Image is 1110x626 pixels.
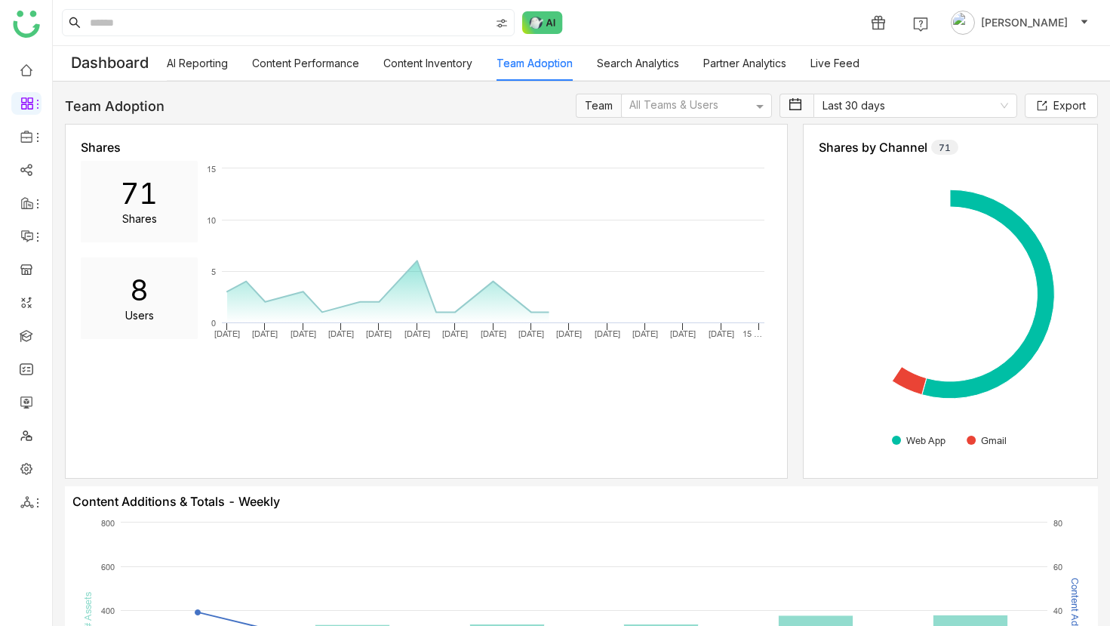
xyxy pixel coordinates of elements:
text: 5 [211,267,216,277]
span: [PERSON_NAME] [981,14,1068,31]
a: Partner Analytics [703,57,786,69]
div: Dashboard [53,46,167,81]
text: [DATE] [291,328,316,339]
text: 600 [101,562,115,572]
text: 80 [1053,518,1062,529]
text: [DATE] [632,328,658,339]
div: Shares [81,140,772,155]
text: 400 [101,606,115,616]
img: search-type.svg [496,17,508,29]
button: Export [1025,94,1098,118]
text: 15 … [743,328,762,339]
text: Gmail [981,434,1007,446]
div: Shares by Channel [819,140,1082,155]
div: 71 [931,140,958,155]
text: [DATE] [556,328,582,339]
nz-select-item: Last 30 days [823,94,1008,117]
span: Team [585,99,613,112]
img: logo [13,11,40,38]
a: Team Adoption [497,57,573,69]
text: [DATE] [252,328,278,339]
text: [DATE] [670,328,696,339]
div: Shares [121,211,158,227]
text: [DATE] [518,328,544,339]
text: 40 [1053,606,1062,616]
text: Web App [906,434,945,446]
a: Content Performance [252,57,359,69]
div: Users [121,307,158,324]
div: 8 [121,273,158,307]
div: Content Additions & Totals - Weekly [72,494,1090,509]
text: [DATE] [481,328,506,339]
a: Content Inventory [383,57,472,69]
text: 0 [211,318,216,328]
img: help.svg [913,17,928,32]
button: [PERSON_NAME] [948,11,1092,35]
text: [DATE] [595,328,620,339]
a: Live Feed [810,57,859,69]
span: Export [1053,97,1086,114]
text: [DATE] [328,328,354,339]
a: Search Analytics [597,57,679,69]
text: 10 [207,215,216,226]
text: [DATE] [214,328,240,339]
text: [DATE] [442,328,468,339]
img: ask-buddy-normal.svg [522,11,563,34]
text: 15 [207,164,216,174]
a: AI Reporting [167,57,228,69]
text: 60 [1053,562,1062,572]
div: 71 [121,176,158,211]
text: [DATE] [404,328,430,339]
text: [DATE] [709,328,734,339]
text: [DATE] [366,328,392,339]
img: avatar [951,11,975,35]
div: Team Adoption [65,98,165,114]
text: 800 [101,518,115,529]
